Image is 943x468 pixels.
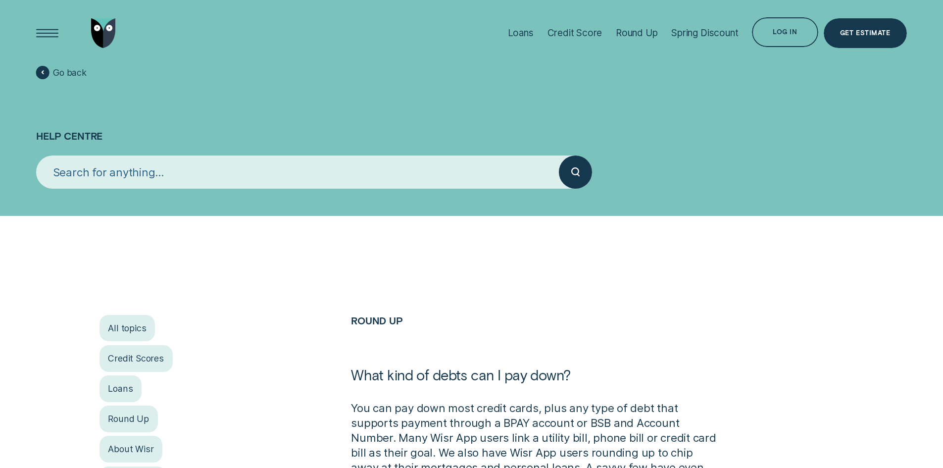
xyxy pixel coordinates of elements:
h1: What kind of debts can I pay down? [351,366,718,400]
a: About Wisr [99,436,163,462]
a: Round Up [99,406,158,432]
a: Credit Scores [99,345,173,371]
h2: Round Up [351,315,718,366]
div: Loans [508,27,534,39]
div: Round Up [616,27,658,39]
div: Credit Score [547,27,602,39]
span: Go back [53,67,87,78]
img: Wisr [91,18,116,48]
div: Spring Discount [671,27,738,39]
a: Go back [36,66,87,79]
button: Log in [752,17,818,47]
a: Get Estimate [824,18,907,48]
a: Round Up [351,314,402,326]
a: Loans [99,375,142,402]
a: All topics [99,315,155,341]
button: Open Menu [33,18,62,48]
h1: Help Centre [36,81,906,156]
button: Submit your search query. [559,156,592,189]
input: Search for anything... [36,156,559,189]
